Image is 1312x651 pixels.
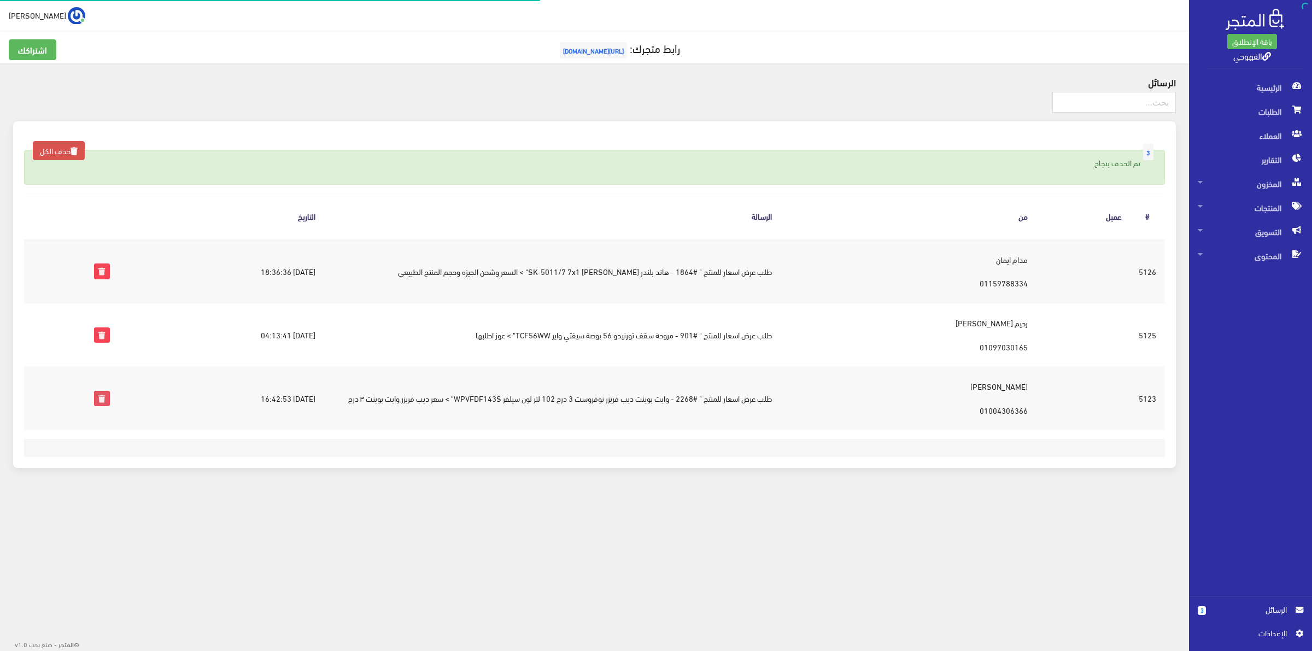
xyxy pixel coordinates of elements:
[1198,172,1303,196] span: المخزون
[9,8,66,22] span: [PERSON_NAME]
[324,367,781,430] td: طلب عرض اسعار للمنتج " #2268 - وايت بوينت ديب فريزر نوفروست 3 درج 102 لتر لون سيلفر WPVFDF143S" >...
[1198,220,1303,244] span: التسويق
[1198,75,1303,99] span: الرئيسية
[9,7,85,24] a: ... [PERSON_NAME]
[1052,92,1176,113] input: بحث...
[9,39,56,60] a: اشتراكك
[1227,34,1277,49] a: باقة الإنطلاق
[560,42,627,58] span: [URL][DOMAIN_NAME]
[1130,194,1165,239] th: #
[1036,194,1130,239] th: عميل
[119,303,325,367] td: [DATE] 04:13:41
[1130,303,1165,367] td: 5125
[1189,244,1312,268] a: المحتوى
[324,303,781,367] td: طلب عرض اسعار للمنتج " #901 - مروحة سقف تورنيدو 56 بوصة سيفتي واير TCF56WW" > عوز اطلبها
[324,239,781,303] td: طلب عرض اسعار للمنتج " #1864 - هاند بلندر [PERSON_NAME] SK-5011/7 7x1" > السعر وشحن الجيزه وحجم ا...
[68,7,85,25] img: ...
[1189,148,1312,172] a: التقارير
[781,194,1036,239] th: من
[1189,172,1312,196] a: المخزون
[1233,48,1271,63] a: القهوجي
[1206,627,1286,639] span: اﻹعدادات
[324,194,781,239] th: الرسالة
[33,141,85,160] a: حذف الكل
[1189,196,1312,220] a: المنتجات
[119,367,325,430] td: [DATE] 16:42:53
[1189,75,1312,99] a: الرئيسية
[58,639,74,649] strong: المتجر
[119,239,325,303] td: [DATE] 18:36:36
[781,239,1036,303] td: مدام ايمان 01159788334
[1226,9,1284,30] img: .
[1198,603,1303,627] a: 3 الرسائل
[1130,239,1165,303] td: 5126
[36,157,1153,169] p: تم الحذف بنجاح
[1143,144,1153,160] span: 3
[4,637,79,651] div: ©
[15,638,57,650] span: - صنع بحب v1.0
[1198,244,1303,268] span: المحتوى
[13,77,1176,87] h4: الرسائل
[1198,627,1303,644] a: اﻹعدادات
[119,194,325,239] th: التاريخ
[781,303,1036,367] td: رحيم [PERSON_NAME] 01097030165
[1215,603,1287,615] span: الرسائل
[1198,148,1303,172] span: التقارير
[1198,124,1303,148] span: العملاء
[1198,99,1303,124] span: الطلبات
[781,367,1036,430] td: [PERSON_NAME] 01004306366
[1130,367,1165,430] td: 5123
[1198,196,1303,220] span: المنتجات
[557,38,680,58] a: رابط متجرك:[URL][DOMAIN_NAME]
[1189,124,1312,148] a: العملاء
[1189,99,1312,124] a: الطلبات
[1198,606,1206,615] span: 3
